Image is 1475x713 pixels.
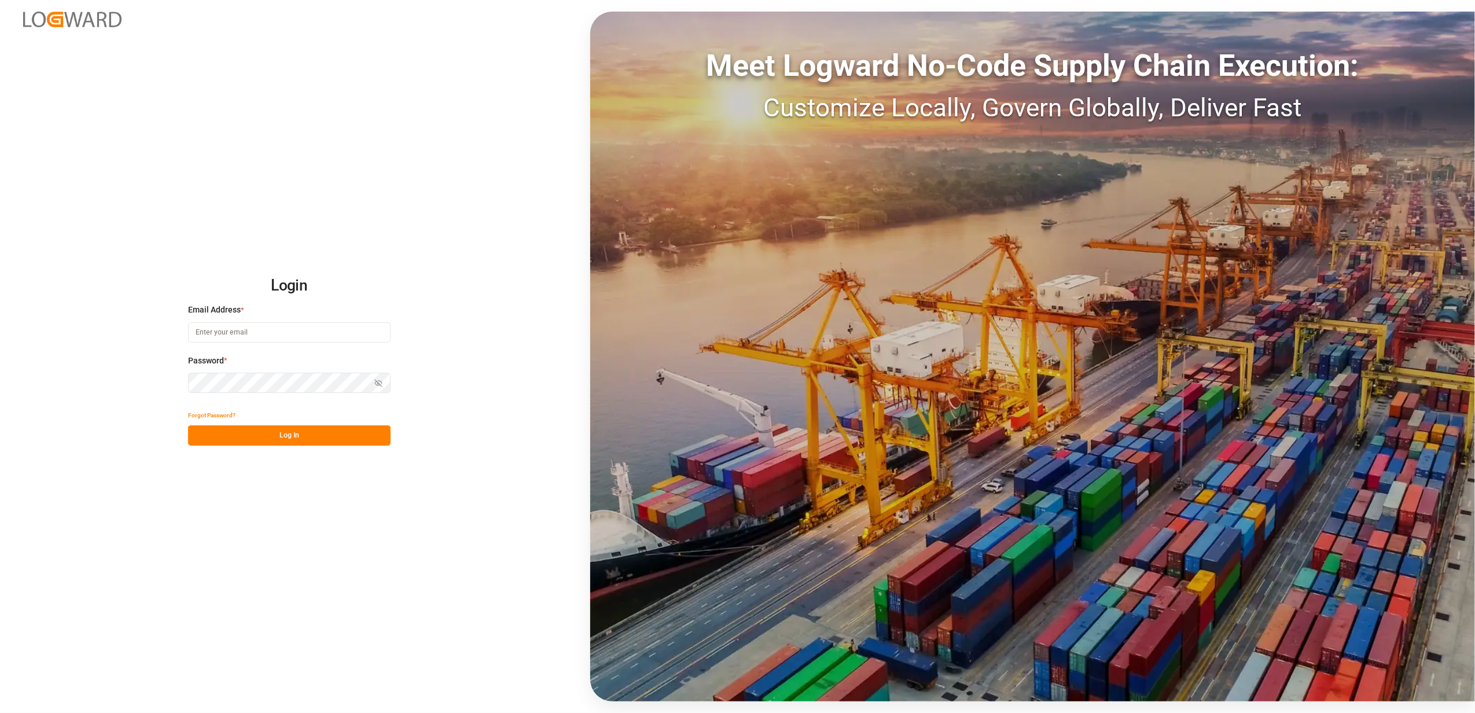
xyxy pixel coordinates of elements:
button: Forgot Password? [188,405,236,425]
input: Enter your email [188,322,391,343]
div: Customize Locally, Govern Globally, Deliver Fast [590,89,1475,127]
span: Email Address [188,304,241,316]
div: Meet Logward No-Code Supply Chain Execution: [590,43,1475,89]
span: Password [188,355,224,367]
button: Log In [188,425,391,446]
img: Logward_new_orange.png [23,12,122,27]
h2: Login [188,267,391,304]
